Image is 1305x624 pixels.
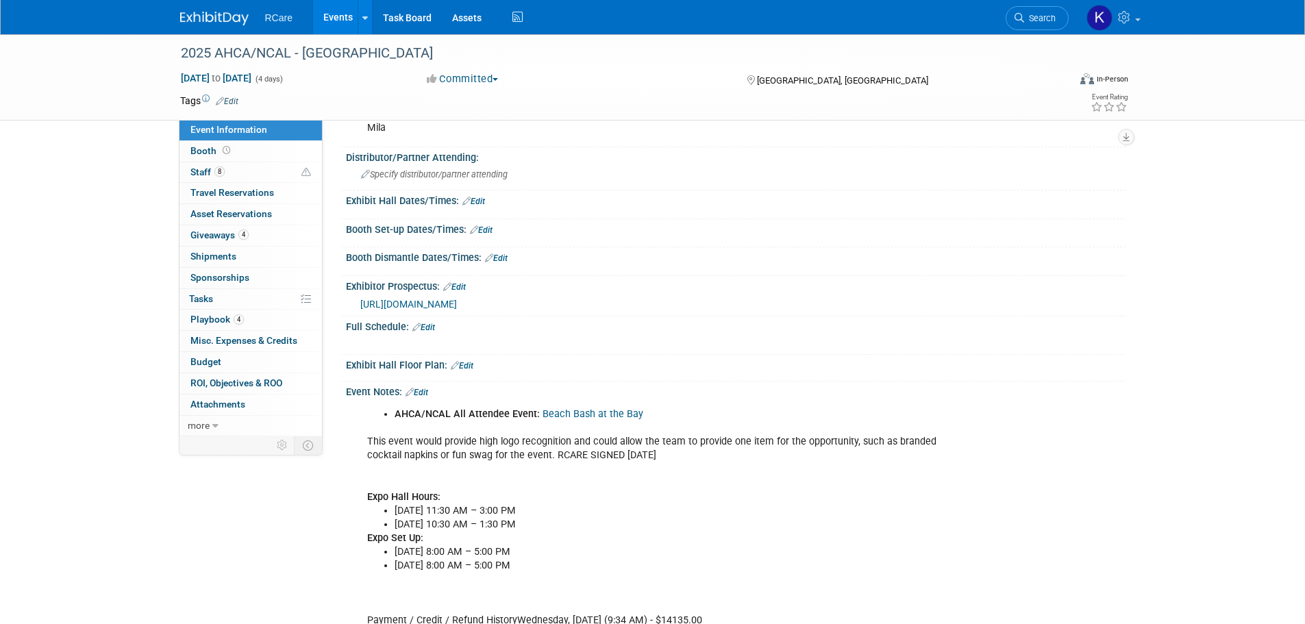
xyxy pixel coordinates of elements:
[346,147,1126,164] div: Distributor/Partner Attending:
[1024,13,1056,23] span: Search
[179,310,322,330] a: Playbook4
[395,504,967,518] li: [DATE] 11:30 AM – 3:00 PM
[190,145,233,156] span: Booth
[188,420,210,431] span: more
[395,408,540,420] b: AHCA/NCAL All Attendee Event:
[180,72,252,84] span: [DATE] [DATE]
[190,377,282,388] span: ROI, Objectives & ROO
[180,94,238,108] td: Tags
[346,382,1126,399] div: Event Notes:
[179,352,322,373] a: Budget
[190,272,249,283] span: Sponsorships
[301,166,311,179] span: Potential Scheduling Conflict -- at least one attendee is tagged in another overlapping event.
[179,331,322,351] a: Misc. Expenses & Credits
[179,268,322,288] a: Sponsorships
[210,73,223,84] span: to
[179,247,322,267] a: Shipments
[406,388,428,397] a: Edit
[346,247,1126,265] div: Booth Dismantle Dates/Times:
[189,293,213,304] span: Tasks
[179,141,322,162] a: Booth
[190,251,236,262] span: Shipments
[180,12,249,25] img: ExhibitDay
[179,204,322,225] a: Asset Reservations
[395,518,967,532] li: [DATE] 10:30 AM – 1:30 PM
[179,395,322,415] a: Attachments
[346,276,1126,294] div: Exhibitor Prospectus:
[360,299,457,310] a: [URL][DOMAIN_NAME]
[422,72,504,86] button: Committed
[179,373,322,394] a: ROI, Objectives & ROO
[190,356,221,367] span: Budget
[395,559,967,573] li: [DATE] 8:00 AM – 5:00 PM
[179,416,322,436] a: more
[179,120,322,140] a: Event Information
[361,169,508,179] span: Specify distributor/partner attending
[179,289,322,310] a: Tasks
[1086,5,1113,31] img: Khalen Ryberg
[346,355,1126,373] div: Exhibit Hall Floor Plan:
[190,187,274,198] span: Travel Reservations
[190,166,225,177] span: Staff
[1096,74,1128,84] div: In-Person
[190,335,297,346] span: Misc. Expenses & Credits
[214,166,225,177] span: 8
[395,545,967,559] li: [DATE] 8:00 AM – 5:00 PM
[254,75,283,84] span: (4 days)
[294,436,322,454] td: Toggle Event Tabs
[757,75,928,86] span: [GEOGRAPHIC_DATA], [GEOGRAPHIC_DATA]
[176,41,1048,66] div: 2025 AHCA/NCAL - [GEOGRAPHIC_DATA]
[462,197,485,206] a: Edit
[265,12,293,23] span: RCare
[543,408,643,420] a: Beach Bash at the Bay
[271,436,295,454] td: Personalize Event Tab Strip
[1091,94,1128,101] div: Event Rating
[1006,6,1069,30] a: Search
[367,491,440,503] b: Expo Hall Hours:
[346,190,1126,208] div: Exhibit Hall Dates/Times:
[346,316,1126,334] div: Full Schedule:
[451,361,473,371] a: Edit
[988,71,1129,92] div: Event Format
[1080,73,1094,84] img: Format-Inperson.png
[190,314,244,325] span: Playbook
[412,323,435,332] a: Edit
[179,225,322,246] a: Giveaways4
[238,229,249,240] span: 4
[443,282,466,292] a: Edit
[190,399,245,410] span: Attachments
[179,183,322,203] a: Travel Reservations
[179,162,322,183] a: Staff8
[216,97,238,106] a: Edit
[470,225,493,235] a: Edit
[234,314,244,325] span: 4
[220,145,233,155] span: Booth not reserved yet
[190,208,272,219] span: Asset Reservations
[346,219,1126,237] div: Booth Set-up Dates/Times:
[485,253,508,263] a: Edit
[190,229,249,240] span: Giveaways
[190,124,267,135] span: Event Information
[367,532,423,544] b: Expo Set Up:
